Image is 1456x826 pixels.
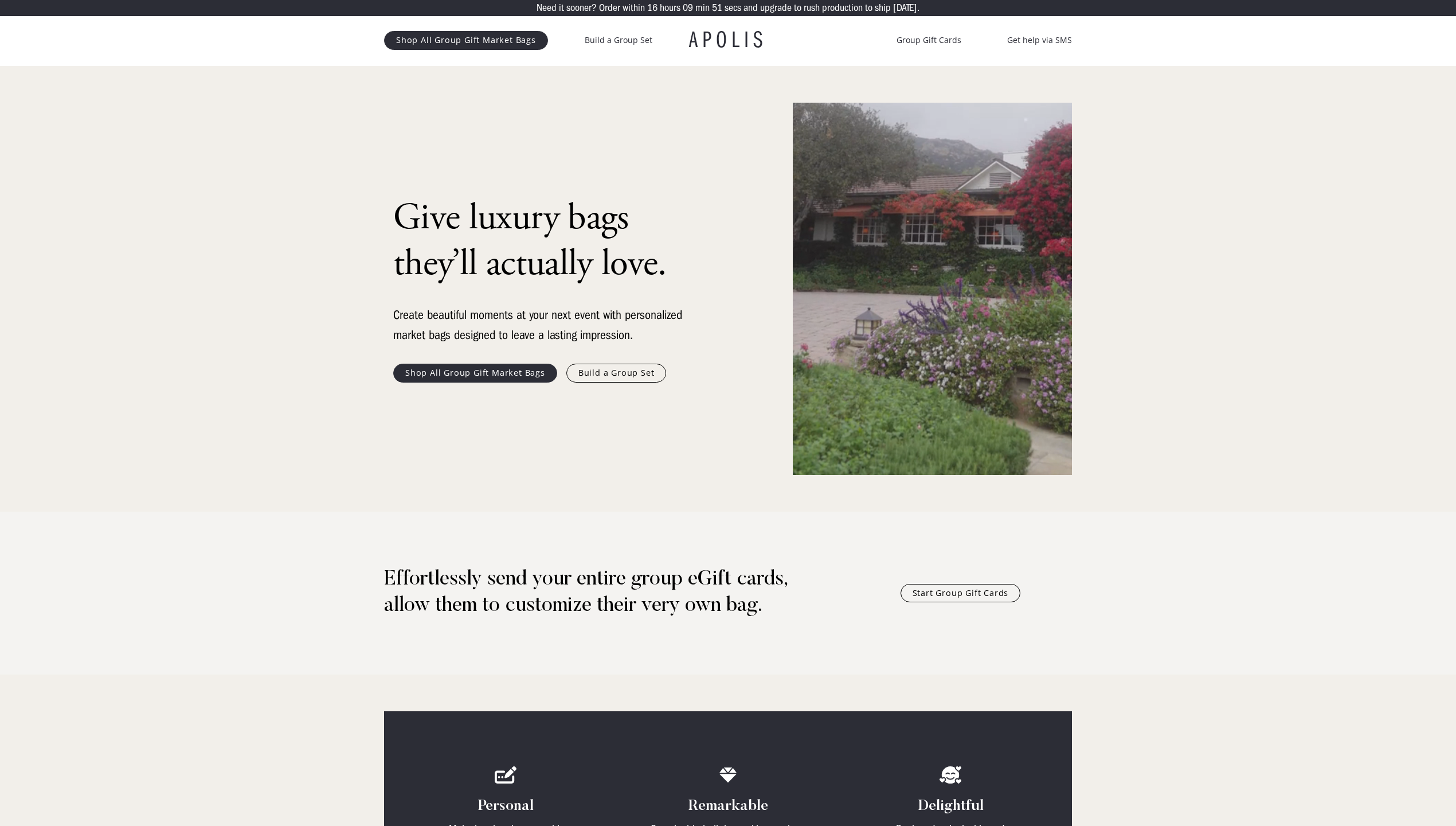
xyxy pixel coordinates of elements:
[897,33,961,47] a: Group Gift Cards
[393,195,691,287] h1: Give luxury bags they’ll actually love.
[918,797,984,816] h4: Delightful
[725,3,741,13] p: secs
[1007,33,1072,47] a: Get help via SMS
[585,33,652,47] a: Build a Group Set
[566,364,667,382] a: Build a Group Set
[537,3,645,13] p: Need it sooner? Order within
[393,305,691,345] div: Create beautiful moments at your next event with personalized market bags designed to leave a las...
[384,31,548,49] a: Shop All Group Gift Market Bags
[689,29,767,52] a: APOLIS
[743,3,919,13] p: and upgrade to rush production to ship [DATE].
[901,584,1021,602] a: Start Group Gift Cards
[683,3,693,13] p: 09
[660,3,680,13] p: hours
[712,3,722,13] p: 51
[647,3,657,13] p: 16
[478,797,534,816] h4: Personal
[384,567,831,619] h1: Effortlessly send your entire group eGift cards, allow them to customize their very own bag.
[695,3,710,13] p: min
[688,797,768,816] h4: Remarkable
[393,364,557,382] a: Shop All Group Gift Market Bags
